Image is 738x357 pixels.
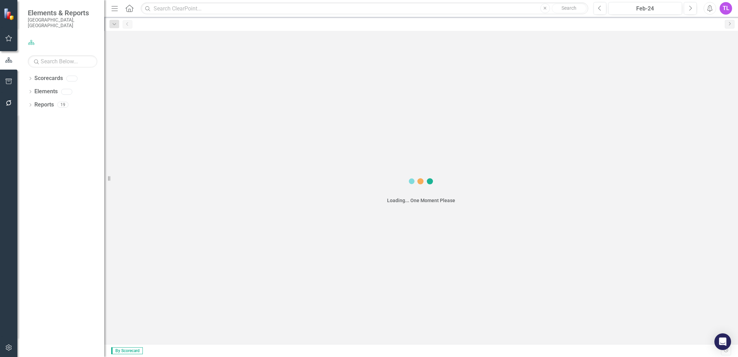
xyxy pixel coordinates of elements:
button: Feb-24 [608,2,682,15]
input: Search ClearPoint... [141,2,588,15]
a: Elements [34,88,58,96]
a: Reports [34,101,54,109]
small: [GEOGRAPHIC_DATA], [GEOGRAPHIC_DATA] [28,17,97,29]
div: Open Intercom Messenger [714,333,731,350]
a: Scorecards [34,74,63,82]
div: Feb-24 [611,5,680,13]
input: Search Below... [28,55,97,68]
div: 19 [57,102,68,108]
span: Elements & Reports [28,9,97,17]
span: By Scorecard [111,347,143,354]
div: Loading... One Moment Please [387,197,455,204]
button: TL [720,2,732,15]
span: Search [561,5,576,11]
button: Search [552,3,587,13]
img: ClearPoint Strategy [3,8,16,20]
